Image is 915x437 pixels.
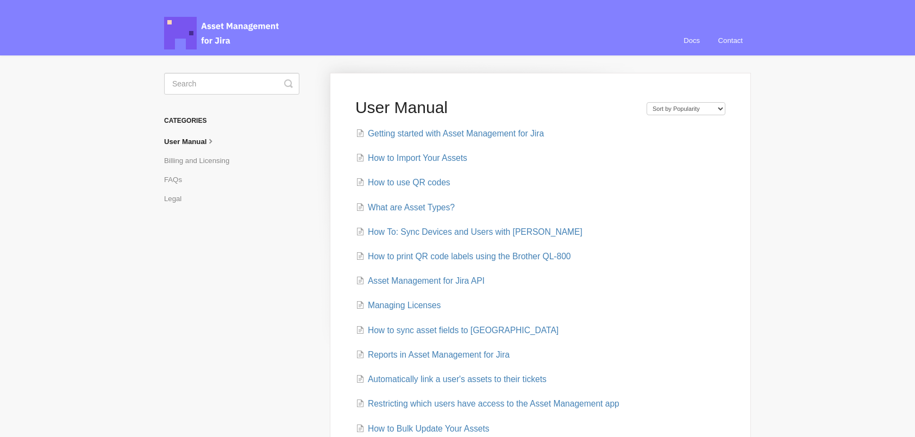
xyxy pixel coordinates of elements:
span: Reports in Asset Management for Jira [368,349,511,360]
a: Reports in Asset Management for Jira [356,349,511,360]
a: How to sync asset fields to [GEOGRAPHIC_DATA] [356,325,556,335]
span: How To: Sync Devices and Users with [PERSON_NAME] [368,227,580,237]
span: What are Asset Types? [368,202,455,213]
a: User Manual [164,133,224,150]
select: Page reloads on selection [647,102,725,115]
a: How to Bulk Update Your Assets [356,423,491,434]
a: Asset Management for Jira API [356,276,485,286]
a: How to use QR codes [356,177,451,188]
span: How to print QR code labels using the Brother QL-800 [368,251,573,261]
a: How to print QR code labels using the Brother QL-800 [356,251,573,261]
a: Getting started with Asset Management for Jira [356,128,547,139]
input: Search [164,73,299,95]
span: Restricting which users have access to the Asset Management app [368,398,623,409]
a: FAQs [164,171,189,188]
span: Managing Licenses [368,300,441,310]
a: Restricting which users have access to the Asset Management app [356,398,623,409]
span: Automatically link a user's assets to their tickets [368,374,548,384]
span: Asset Management for Jira Docs [164,17,280,49]
h1: User Manual [355,98,636,117]
a: What are Asset Types? [356,202,455,213]
a: Automatically link a user's assets to their tickets [356,374,548,384]
a: Contact [710,26,751,55]
span: How to sync asset fields to [GEOGRAPHIC_DATA] [368,325,556,335]
a: Docs [676,26,708,55]
h3: Categories [164,111,299,130]
a: How To: Sync Devices and Users with [PERSON_NAME] [356,227,580,237]
a: Legal [164,190,190,207]
a: Managing Licenses [356,300,441,310]
a: How to Import Your Assets [356,153,469,163]
a: Billing and Licensing [164,152,236,169]
span: How to Import Your Assets [368,153,469,163]
span: How to use QR codes [368,177,451,188]
span: How to Bulk Update Your Assets [368,423,491,434]
span: Asset Management for Jira API [368,276,485,286]
span: Getting started with Asset Management for Jira [368,128,547,139]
